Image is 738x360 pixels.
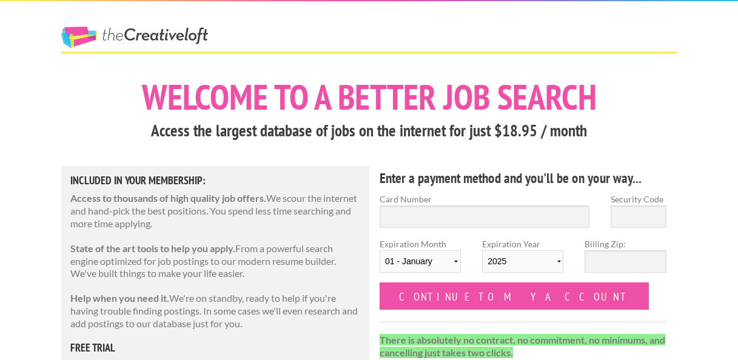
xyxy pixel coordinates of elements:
strong: Help when you need it. [70,292,169,304]
a: The Creative Loft [61,27,208,48]
strong: There is absolutely no contract, no commitment, no minimums, and cancelling just takes two clicks. [380,334,665,358]
p: We're on standby, ready to help if you're having trouble finding postings. In some cases we'll ev... [70,292,360,330]
h4: Enter a payment method and you'll be on your way... [380,168,666,188]
h5: Included in Your Membership: [70,175,360,186]
h3: Access the largest database of jobs on the internet for just $18.95 / month [61,119,677,142]
input: Continue to my account [380,282,649,310]
strong: State of the art tools to help you apply. [70,242,235,254]
p: We scour the internet and hand-pick the best positions. You spend less time searching and more ti... [70,192,360,230]
label: Expiration Year [482,238,563,282]
select: Expiration Year [482,250,563,273]
strong: Access to thousands of high quality job offers. [70,192,266,204]
label: Card Number [380,193,589,205]
label: Billing Zip: [585,238,666,250]
label: Security Code [611,193,666,205]
p: From a powerful search engine optimized for job postings to our modern resume builder. We've buil... [70,242,360,280]
h1: Welcome to a better job search [61,79,677,115]
h5: free trial [70,342,360,353]
label: Expiration Month [380,238,461,282]
select: Expiration Month [380,250,461,273]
